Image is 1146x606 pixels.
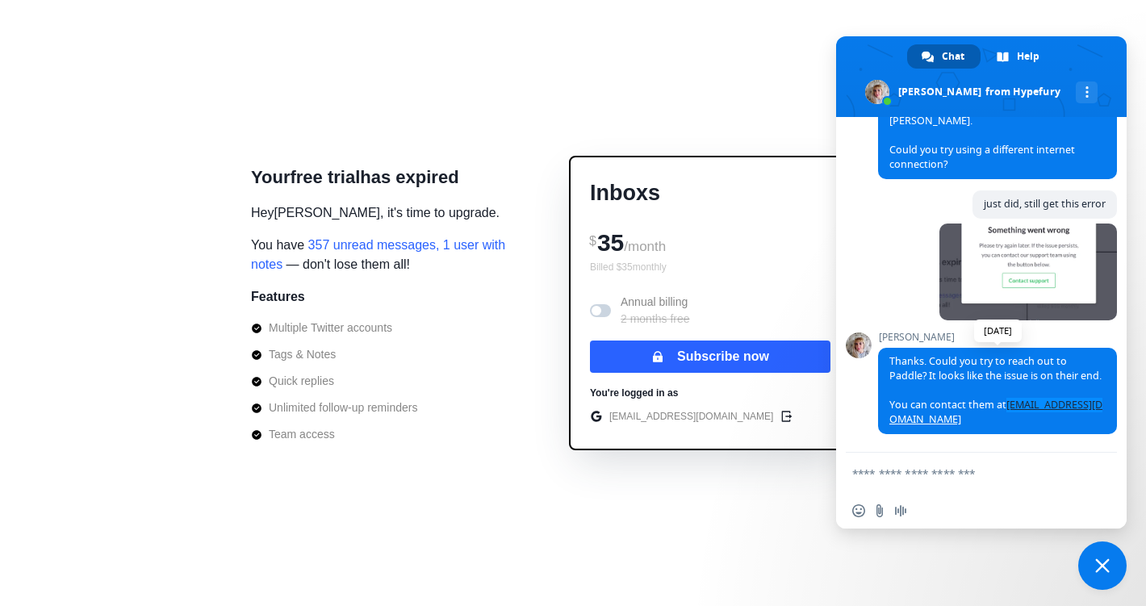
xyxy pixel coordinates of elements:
[251,426,417,443] li: Team access
[852,466,1075,481] textarea: Compose your message...
[852,504,865,517] span: Insert an emoji
[621,311,690,328] p: 2 months free
[251,399,417,416] li: Unlimited follow-up reminders
[873,504,886,517] span: Send a file
[1017,44,1039,69] span: Help
[251,346,417,363] li: Tags & Notes
[942,44,964,69] span: Chat
[984,197,1106,211] span: just did, still get this error
[251,373,417,390] li: Quick replies
[251,236,525,274] span: You have — don't lose them all!
[251,164,459,190] p: Your free trial has expired
[251,287,305,307] p: Features
[1076,81,1098,103] div: More channels
[590,223,830,260] div: 35
[889,354,1102,426] span: Thanks. Could you try to reach out to Paddle? It looks like the issue is on their end. You can co...
[1078,541,1127,590] div: Close chat
[590,386,678,400] p: You're logged in as
[251,238,505,271] span: 357 unread messages, 1 user with notes
[878,332,1117,343] span: [PERSON_NAME]
[590,341,830,373] button: Subscribe now
[776,407,796,426] button: edit
[251,320,417,336] li: Multiple Twitter accounts
[889,398,1102,426] a: [EMAIL_ADDRESS][DOMAIN_NAME]
[609,409,773,424] p: [EMAIL_ADDRESS][DOMAIN_NAME]
[982,44,1056,69] div: Help
[907,44,981,69] div: Chat
[624,239,666,254] span: /month
[251,203,500,223] p: Hey [PERSON_NAME] , it's time to upgrade.
[590,260,830,274] p: Billed $ 35 monthly
[589,234,596,248] span: $
[621,294,690,328] p: Annual billing
[590,177,830,210] p: Inboxs
[894,504,907,517] span: Audio message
